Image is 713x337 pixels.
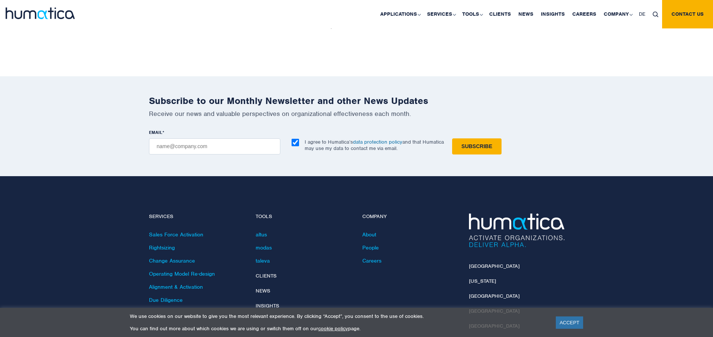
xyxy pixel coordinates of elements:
[362,244,379,251] a: People
[362,214,458,220] h4: Company
[149,270,215,277] a: Operating Model Re-design
[256,273,277,279] a: Clients
[149,231,203,238] a: Sales Force Activation
[256,257,270,264] a: taleva
[256,244,272,251] a: modas
[256,231,267,238] a: altus
[469,278,496,284] a: [US_STATE]
[639,11,645,17] span: DE
[149,257,195,264] a: Change Assurance
[256,214,351,220] h4: Tools
[256,303,279,309] a: Insights
[362,257,381,264] a: Careers
[149,129,162,135] span: EMAIL
[469,214,564,247] img: Humatica
[256,288,270,294] a: News
[653,12,658,17] img: search_icon
[149,284,203,290] a: Alignment & Activation
[556,316,583,329] a: ACCEPT
[149,214,244,220] h4: Services
[292,139,299,146] input: I agree to Humatica’sdata protection policyand that Humatica may use my data to contact me via em...
[362,231,376,238] a: About
[130,325,546,332] p: You can find out more about which cookies we are using or switch them off on our page.
[353,139,402,145] a: data protection policy
[318,325,348,332] a: cookie policy
[149,110,564,118] p: Receive our news and valuable perspectives on organizational effectiveness each month.
[149,297,183,303] a: Due Diligence
[149,244,175,251] a: Rightsizing
[149,95,564,107] h2: Subscribe to our Monthly Newsletter and other News Updates
[452,138,502,154] input: Subscribe
[149,138,280,154] input: name@company.com
[130,313,546,319] p: We use cookies on our website to give you the most relevant experience. By clicking “Accept”, you...
[305,139,444,151] p: I agree to Humatica’s and that Humatica may use my data to contact me via email.
[469,263,519,269] a: [GEOGRAPHIC_DATA]
[6,7,75,19] img: logo
[469,293,519,299] a: [GEOGRAPHIC_DATA]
